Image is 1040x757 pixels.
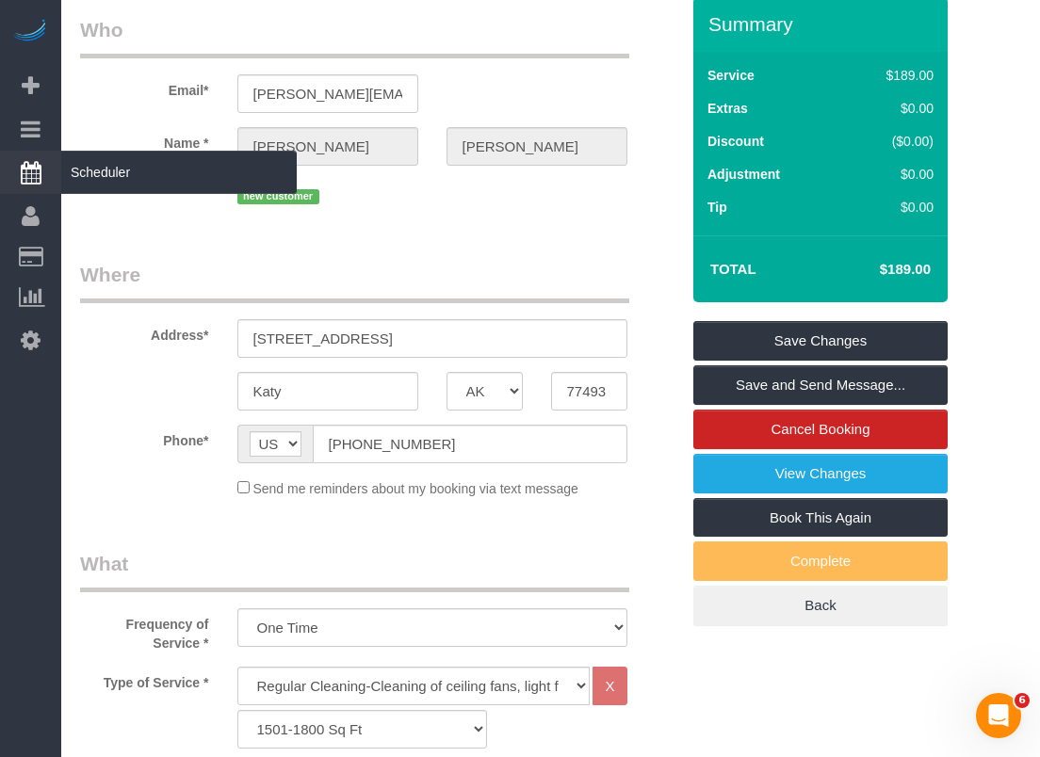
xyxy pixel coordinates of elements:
input: Zip Code* [551,372,627,411]
a: Save Changes [693,321,948,361]
legend: Who [80,16,629,58]
label: Adjustment [707,165,780,184]
input: First Name* [237,127,418,166]
input: Phone* [313,425,627,463]
h3: Summary [708,13,938,35]
input: Last Name* [447,127,627,166]
label: Tip [707,198,727,217]
label: Frequency of Service * [66,608,223,652]
a: Book This Again [693,498,948,538]
input: Email* [237,74,418,113]
label: Phone* [66,425,223,450]
span: new customer [237,189,319,204]
div: ($0.00) [846,132,934,151]
div: $0.00 [846,165,934,184]
div: $0.00 [846,198,934,217]
div: $0.00 [846,99,934,118]
a: Cancel Booking [693,410,948,449]
label: Email* [66,74,223,100]
img: Automaid Logo [11,19,49,45]
a: Save and Send Message... [693,365,948,405]
h4: $189.00 [823,262,931,278]
legend: Where [80,261,629,303]
label: Discount [707,132,764,151]
input: City* [237,372,418,411]
a: Back [693,586,948,625]
label: Service [707,66,755,85]
strong: Total [710,261,756,277]
div: $189.00 [846,66,934,85]
label: Extras [707,99,748,118]
a: View Changes [693,454,948,493]
span: Scheduler [61,151,297,194]
label: Type of Service * [66,667,223,692]
label: Address* [66,319,223,345]
legend: What [80,550,629,592]
iframe: Intercom live chat [976,693,1021,738]
span: Send me reminders about my booking via text message [252,481,578,496]
label: Name * [66,127,223,153]
span: 6 [1015,693,1030,708]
